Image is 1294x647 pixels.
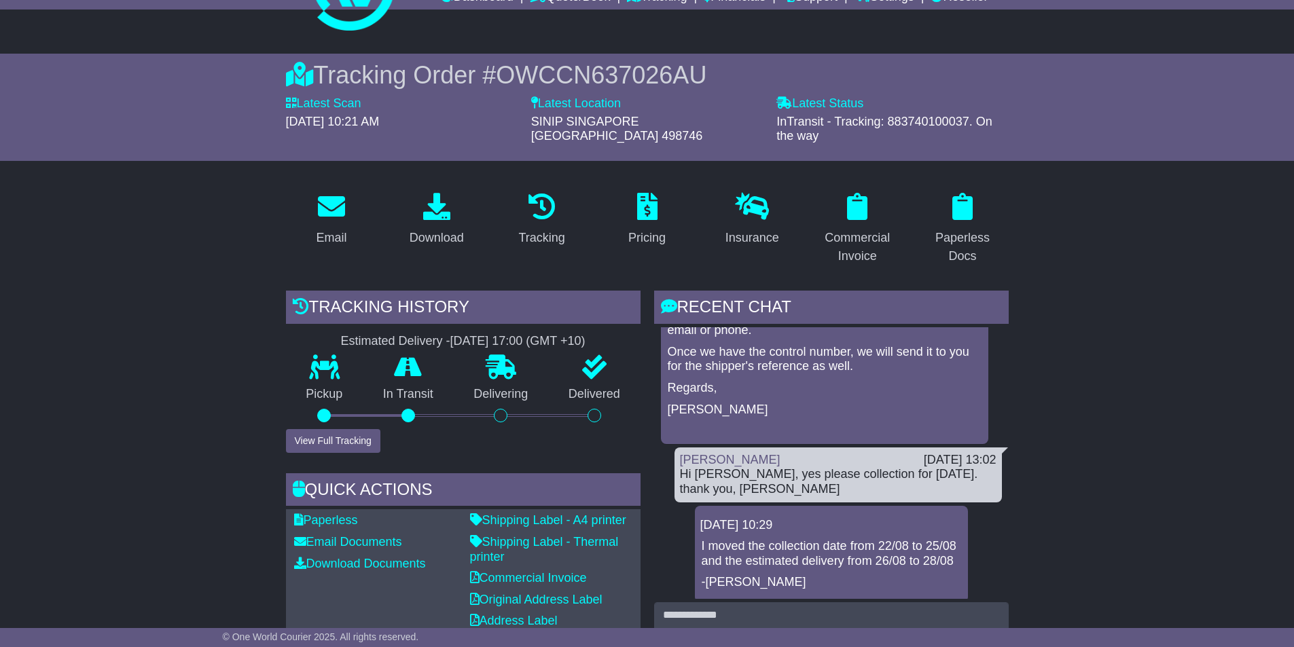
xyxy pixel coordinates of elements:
p: -[PERSON_NAME] [702,575,961,590]
a: Paperless [294,513,358,527]
div: RECENT CHAT [654,291,1009,327]
div: Email [316,229,346,247]
div: Tracking Order # [286,60,1009,90]
a: Email Documents [294,535,402,549]
button: View Full Tracking [286,429,380,453]
p: Delivered [548,387,641,402]
span: [DATE] 10:21 AM [286,115,380,128]
a: Email [307,188,355,252]
p: I moved the collection date from 22/08 to 25/08 and the estimated delivery from 26/08 to 28/08 [702,539,961,568]
a: Commercial Invoice [812,188,903,270]
div: Insurance [725,229,779,247]
p: In Transit [363,387,454,402]
a: Tracking [509,188,573,252]
div: Quick Actions [286,473,641,510]
a: Download Documents [294,557,426,570]
p: Pickup [286,387,363,402]
label: Latest Status [776,96,863,111]
a: Paperless Docs [917,188,1009,270]
div: Hi [PERSON_NAME], yes please collection for [DATE]. thank you, [PERSON_NAME] [680,467,996,496]
span: © One World Courier 2025. All rights reserved. [223,631,419,642]
div: Tracking [518,229,564,247]
p: Once we have the control number, we will send it to you for the shipper's reference as well. [668,345,982,374]
p: Regards, [668,381,982,396]
a: Shipping Label - Thermal printer [470,535,619,563]
a: Commercial Invoice [470,571,587,585]
a: Pricing [619,188,675,252]
a: Shipping Label - A4 printer [470,513,626,527]
div: Estimated Delivery - [286,334,641,349]
div: Download [410,229,464,247]
label: Latest Scan [286,96,361,111]
span: OWCCN637026AU [496,61,706,89]
div: [DATE] 17:00 (GMT +10) [450,334,586,349]
span: SINIP SINGAPORE [GEOGRAPHIC_DATA] 498746 [531,115,702,143]
a: [PERSON_NAME] [680,453,780,466]
div: Commercial Invoice [821,229,895,265]
label: Latest Location [531,96,621,111]
p: Delivering [454,387,549,402]
div: [DATE] 13:02 [924,453,996,468]
div: [DATE] 10:29 [700,518,963,533]
p: [PERSON_NAME] [668,403,982,418]
div: Tracking history [286,291,641,327]
a: Insurance [717,188,788,252]
a: Download [401,188,473,252]
div: Pricing [628,229,666,247]
a: Original Address Label [470,593,603,606]
a: Address Label [470,614,558,627]
div: Paperless Docs [926,229,1000,265]
span: InTransit - Tracking: 883740100037. On the way [776,115,992,143]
